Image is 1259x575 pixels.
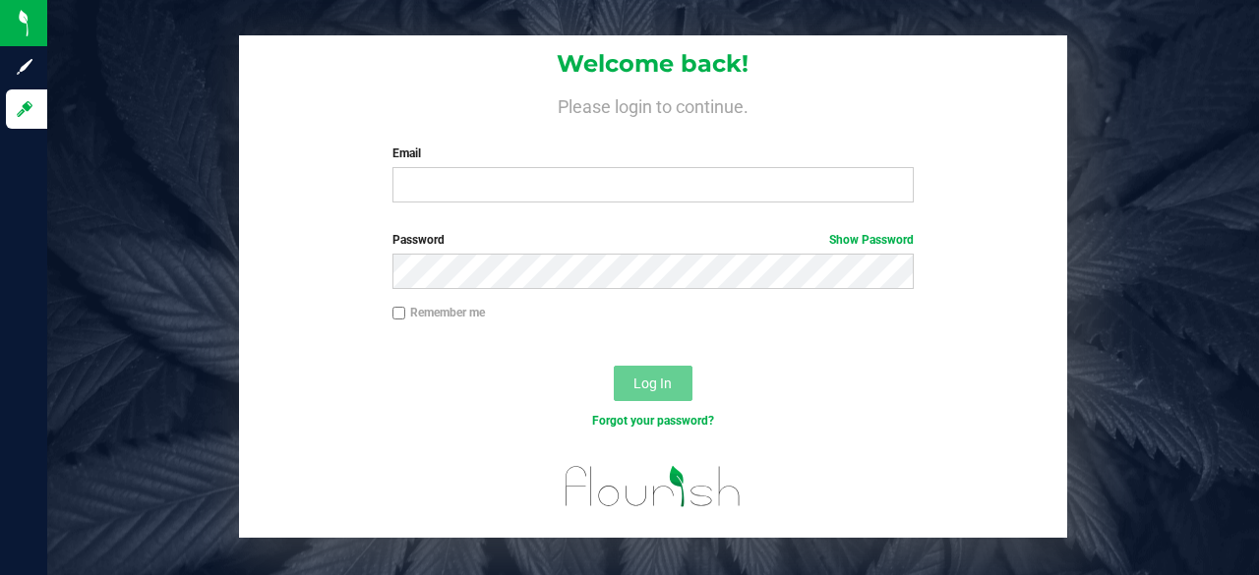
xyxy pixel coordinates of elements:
[15,99,34,119] inline-svg: Log in
[550,451,756,522] img: flourish_logo.svg
[392,233,445,247] span: Password
[392,307,406,320] input: Remember me
[633,375,672,391] span: Log In
[392,144,915,162] label: Email
[15,57,34,77] inline-svg: Sign up
[829,233,914,247] a: Show Password
[392,304,485,321] label: Remember me
[592,414,714,428] a: Forgot your password?
[239,51,1066,77] h1: Welcome back!
[239,93,1066,117] h4: Please login to continue.
[614,366,692,401] button: Log In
